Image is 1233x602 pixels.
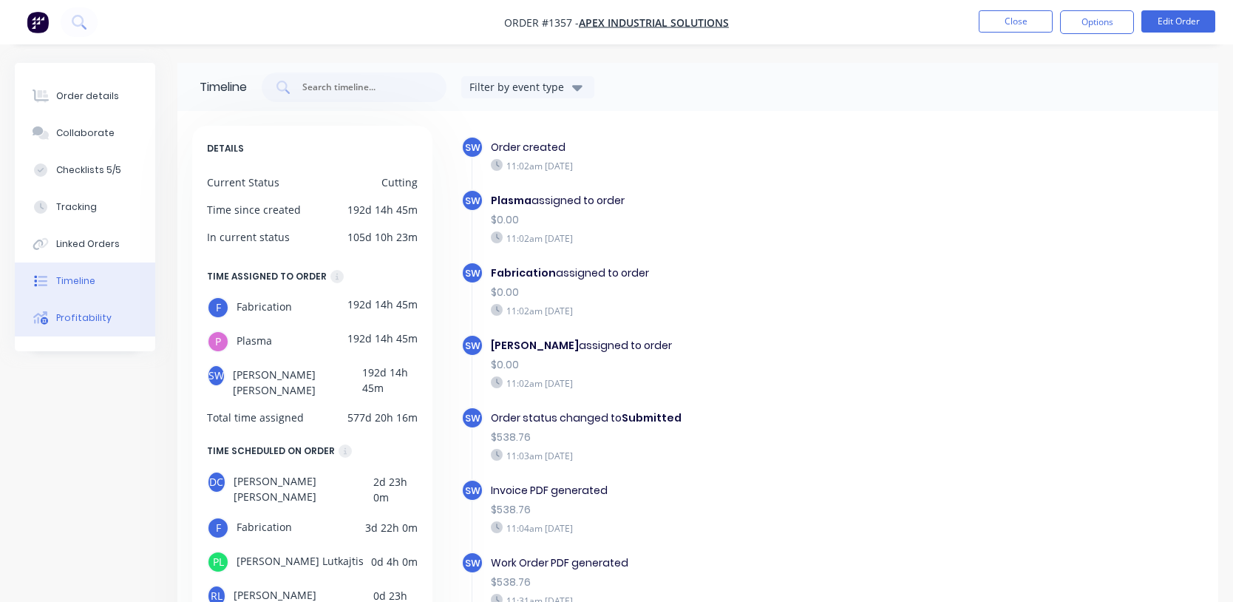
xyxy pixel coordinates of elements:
div: $538.76 [491,430,949,445]
div: Filter by event type [469,79,568,95]
div: $538.76 [491,575,949,590]
span: SW [465,266,480,280]
div: Current Status [207,175,279,190]
button: Collaborate [15,115,155,152]
div: Total time assigned [207,410,304,425]
b: [PERSON_NAME] [491,338,579,353]
div: Time since created [207,202,301,217]
div: 3d 22h 0m [365,517,418,539]
span: [PERSON_NAME] [PERSON_NAME] [233,365,362,398]
div: 11:02am [DATE] [491,304,949,317]
button: Linked Orders [15,226,155,263]
div: Checklists 5/5 [56,163,121,177]
div: assigned to order [491,266,949,281]
div: 11:03am [DATE] [491,449,949,462]
div: F [207,297,229,319]
div: 11:02am [DATE] [491,159,949,172]
div: Timeline [56,274,95,288]
div: TIME SCHEDULED ON ORDER [207,443,335,459]
span: Order #1357 - [504,16,579,30]
div: 192d 14h 45m [347,297,418,319]
div: PL [207,551,229,573]
div: 11:02am [DATE] [491,376,949,390]
div: Order created [491,140,949,155]
div: 11:04am [DATE] [491,521,949,535]
button: Timeline [15,263,155,300]
div: 2d 23h 0m [373,471,418,505]
span: SW [465,484,480,498]
img: Factory [27,11,49,33]
div: TIME ASSIGNED TO ORDER [207,268,327,285]
span: Fabrication [237,297,292,319]
div: Tracking [56,200,97,214]
input: Search timeline... [301,80,424,95]
button: Options [1060,10,1134,34]
span: [PERSON_NAME] Lutkajtis [237,551,364,573]
div: Linked Orders [56,237,120,251]
span: Fabrication [237,517,292,539]
span: SW [465,339,480,353]
div: $0.00 [491,212,949,228]
div: assigned to order [491,338,949,354]
div: 0d 4h 0m [371,551,418,573]
b: Fabrication [491,266,556,280]
div: Order status changed to [491,410,949,426]
span: SW [465,141,480,155]
div: Collaborate [56,126,115,140]
div: In current status [207,229,290,245]
span: SW [465,556,480,570]
div: $538.76 [491,502,949,518]
button: Checklists 5/5 [15,152,155,189]
div: 577d 20h 16m [347,410,418,425]
div: Invoice PDF generated [491,483,949,498]
button: Filter by event type [461,76,594,98]
div: assigned to order [491,193,949,209]
a: Apex Industrial Solutions [579,16,729,30]
span: SW [465,194,480,208]
div: 192d 14h 45m [347,202,418,217]
div: 11:02am [DATE] [491,231,949,245]
span: SW [465,411,480,425]
div: SW [207,365,225,387]
span: Plasma [237,331,272,353]
div: Profitability [56,311,112,325]
span: DETAILS [207,141,244,157]
div: Work Order PDF generated [491,555,949,571]
b: Plasma [491,193,531,208]
button: Tracking [15,189,155,226]
div: P [207,331,229,353]
div: DC [207,471,226,493]
div: Order details [56,89,119,103]
button: Close [979,10,1053,33]
b: Submitted [622,410,682,425]
div: $0.00 [491,357,949,373]
span: [PERSON_NAME] [PERSON_NAME] [234,471,374,505]
div: 192d 14h 45m [347,331,418,353]
button: Profitability [15,300,155,336]
button: Order details [15,78,155,115]
div: $0.00 [491,285,949,300]
div: Cutting [381,175,418,190]
div: Timeline [200,78,247,96]
div: 105d 10h 23m [347,229,418,245]
button: Edit Order [1141,10,1215,33]
div: F [207,517,229,539]
div: 192d 14h 45m [362,365,418,398]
